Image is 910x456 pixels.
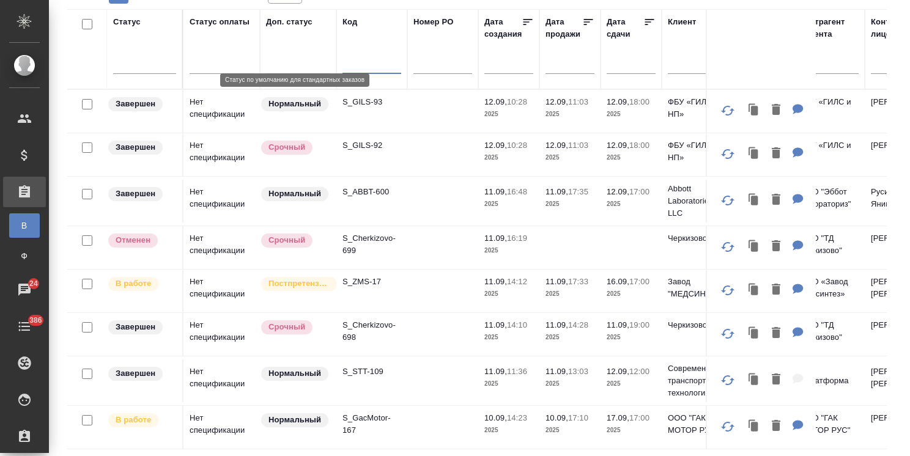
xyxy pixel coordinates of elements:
p: Срочный [268,141,305,153]
span: 386 [22,314,50,326]
td: Нет спецификации [183,180,260,222]
a: 386 [3,311,46,342]
p: 14:10 [507,320,527,329]
button: Обновить [713,232,742,262]
p: Нормальный [268,367,321,380]
div: Дата продажи [546,16,582,40]
div: Выставляет ПМ после принятия заказа от КМа [107,412,176,428]
p: ООО «Завод Медсинтез» [800,276,859,300]
p: Срочный [268,234,305,246]
p: 11.09, [546,187,568,196]
p: 12.09, [607,367,629,376]
p: 19:00 [629,320,649,329]
div: Статус по умолчанию для стандартных заказов [260,412,330,428]
p: 17:00 [629,413,649,422]
button: Обновить [713,276,742,305]
p: 2025 [546,378,594,390]
p: Завершен [116,367,155,380]
p: 11.09, [484,277,507,286]
p: 10.09, [484,413,507,422]
p: S_Cherkizovo-699 [342,232,401,257]
p: Черкизово [668,232,727,245]
td: Нет спецификации [183,406,260,449]
p: Постпретензионный [268,278,330,290]
div: Контрагент клиента [800,16,859,40]
p: 14:28 [568,320,588,329]
p: 12.09, [607,141,629,150]
td: Нет спецификации [183,270,260,312]
p: 2025 [546,424,594,436]
p: 11.09, [546,320,568,329]
p: АО «Платформа А» [800,362,859,399]
div: Дата создания [484,16,522,40]
p: 2025 [484,424,533,436]
p: ООО "ГАК МОТОР РУС" [800,412,859,436]
div: Доп. статус [266,16,313,28]
p: S_STT-109 [342,366,401,378]
p: 10:28 [507,97,527,106]
a: Ф [9,244,40,268]
p: Срочный [268,321,305,333]
p: 12.09, [546,141,568,150]
p: 16.09, [607,277,629,286]
p: 2025 [484,331,533,344]
p: 2025 [607,108,656,120]
p: ФБУ «ГИЛС и НП» [800,139,859,164]
p: 11:03 [568,97,588,106]
button: Клонировать [742,98,766,123]
p: 11:03 [568,141,588,150]
p: 17:10 [568,413,588,422]
p: S_ZMS-17 [342,276,401,288]
p: Abbott Laboratories LLC [668,183,727,219]
p: 2025 [484,152,533,164]
p: 12:00 [629,367,649,376]
p: 2025 [546,331,594,344]
p: S_GILS-93 [342,96,401,108]
span: 24 [22,278,45,290]
p: Отменен [116,234,150,246]
p: 12.09, [607,97,629,106]
button: Клонировать [742,234,766,259]
p: S_GILS-92 [342,139,401,152]
button: Клонировать [742,278,766,303]
p: 17:00 [629,277,649,286]
p: 12.09, [607,187,629,196]
button: Удалить [766,321,786,346]
p: 11.09, [546,367,568,376]
p: 16:48 [507,187,527,196]
p: 11.09, [546,277,568,286]
div: Клиент [668,16,696,28]
p: 2025 [484,198,533,210]
div: Выставляет КМ после отмены со стороны клиента. Если уже после запуска – КМ пишет ПМу про отмену, ... [107,232,176,249]
p: 2025 [484,288,533,300]
div: Выставляет КМ при направлении счета или после выполнения всех работ/сдачи заказа клиенту. Окончат... [107,139,176,156]
p: 11.09, [607,320,629,329]
p: Завершен [116,98,155,110]
div: Дата сдачи [607,16,643,40]
button: Удалить [766,414,786,439]
p: 12.09, [484,141,507,150]
span: В [15,219,34,232]
p: ООО "ГАК МОТОР РУС" [668,412,727,436]
button: Клонировать [742,188,766,213]
p: 2025 [607,198,656,210]
p: 2025 [484,245,533,257]
div: Выставляется автоматически для первых 3 заказов после рекламации. Особое внимание [260,276,330,292]
p: 2025 [546,288,594,300]
p: ФБУ «ГИЛС и НП» [668,139,727,164]
div: Выставляется автоматически, если на указанный объем услуг необходимо больше времени в стандартном... [260,232,330,249]
div: Выставляет КМ при направлении счета или после выполнения всех работ/сдачи заказа клиенту. Окончат... [107,96,176,112]
p: S_Cherkizovo-698 [342,319,401,344]
p: Нормальный [268,188,321,200]
p: Завершен [116,188,155,200]
div: Выставляется автоматически, если на указанный объем услуг необходимо больше времени в стандартном... [260,319,330,336]
button: Клонировать [742,141,766,166]
p: 2025 [546,198,594,210]
p: 18:00 [629,141,649,150]
button: Обновить [713,366,742,395]
p: ФБУ «ГИЛС и НП» [668,96,727,120]
div: Выставляет КМ при направлении счета или после выполнения всех работ/сдачи заказа клиенту. Окончат... [107,186,176,202]
p: 2025 [546,152,594,164]
button: Обновить [713,139,742,169]
p: 2025 [546,108,594,120]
